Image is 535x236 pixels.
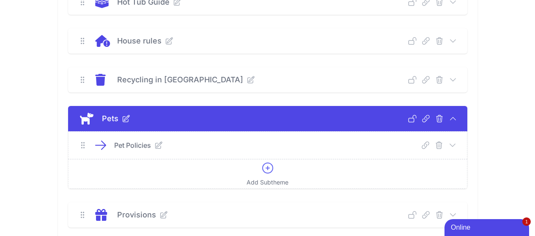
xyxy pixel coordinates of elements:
p: Recycling in [GEOGRAPHIC_DATA] [117,74,243,86]
span: Add Subtheme [247,178,288,187]
p: House rules [117,35,162,47]
a: Add Subtheme [68,159,467,189]
iframe: chat widget [444,217,531,236]
p: Pet Policies [114,140,151,150]
p: Pets [102,113,118,125]
p: Provisions [117,209,156,221]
